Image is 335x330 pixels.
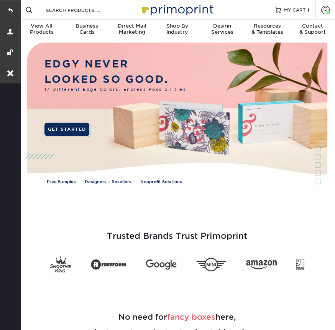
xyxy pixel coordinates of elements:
a: BusinessCards [64,20,110,40]
span: Shop By [154,23,200,29]
span: fancy boxes [167,312,215,322]
span: Business [64,23,110,29]
a: Free Samples [47,179,76,185]
div: Products [19,23,64,35]
span: Resources [245,23,290,29]
span: 1 [307,7,309,12]
a: View AllProducts [19,20,64,40]
div: Marketing [109,23,154,35]
img: Freeform [91,256,127,273]
img: Amazon [246,260,277,269]
p: EDGY NEVER [44,56,189,71]
h3: Trusted Brands Trust Primoprint [25,213,329,250]
a: Contact& Support [290,20,335,40]
img: Google [146,259,177,269]
p: LOOKED SO GOOD. [44,72,189,87]
img: Goodwill [296,259,304,270]
img: Mini [196,258,227,271]
a: GET STARTED [44,123,89,136]
input: SEARCH PRODUCTS..... [45,5,120,15]
span: Direct Mail [109,23,154,29]
div: Services [200,23,245,35]
span: MY CART [284,7,306,13]
span: Design [200,23,245,29]
a: Direct MailMarketing [109,20,154,40]
a: Designers + Resellers [85,179,131,185]
a: Shop ByIndustry [154,20,200,40]
a: DesignServices [200,20,245,40]
a: Resources& Templates [245,20,290,40]
img: Smoothie King [50,256,71,273]
a: Nonprofit Solutions [140,179,182,185]
span: Contact [290,23,335,29]
span: 17 Different Edge Colors. Endless Possibilities. [44,87,189,93]
img: Primoprint [139,1,215,18]
div: & Support [290,23,335,35]
div: & Templates [245,23,290,35]
span: View All [19,23,64,29]
div: Cards [64,23,110,35]
div: Industry [154,23,200,35]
